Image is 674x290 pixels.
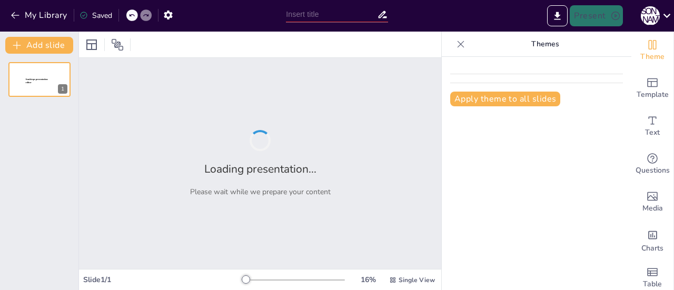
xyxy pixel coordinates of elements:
[204,162,316,176] h2: Loading presentation...
[636,165,670,176] span: Questions
[641,6,660,25] div: [PERSON_NAME]
[286,7,376,22] input: Insert title
[643,278,662,290] span: Table
[83,275,244,285] div: Slide 1 / 1
[5,37,73,54] button: Add slide
[547,5,568,26] button: Export to PowerPoint
[355,275,381,285] div: 16 %
[631,183,673,221] div: Add images, graphics, shapes or video
[111,38,124,51] span: Position
[641,5,660,26] button: [PERSON_NAME]
[8,7,72,24] button: My Library
[631,107,673,145] div: Add text boxes
[645,127,660,138] span: Text
[83,36,100,53] div: Layout
[641,243,663,254] span: Charts
[8,62,71,97] div: 1
[631,145,673,183] div: Get real-time input from your audience
[80,11,112,21] div: Saved
[469,32,621,57] p: Themes
[631,69,673,107] div: Add ready made slides
[570,5,622,26] button: Present
[58,84,67,94] div: 1
[399,276,435,284] span: Single View
[631,221,673,259] div: Add charts and graphs
[637,89,669,101] span: Template
[631,32,673,69] div: Change the overall theme
[642,203,663,214] span: Media
[190,187,331,197] p: Please wait while we prepare your content
[26,78,48,84] span: Sendsteps presentation editor
[450,92,560,106] button: Apply theme to all slides
[640,51,665,63] span: Theme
